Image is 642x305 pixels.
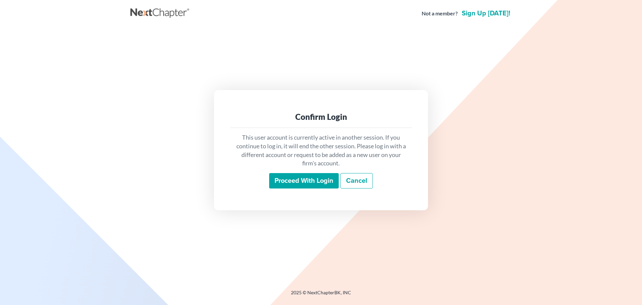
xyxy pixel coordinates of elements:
[269,173,339,188] input: Proceed with login
[130,289,512,301] div: 2025 © NextChapterBK, INC
[460,10,512,17] a: Sign up [DATE]!
[235,133,407,168] p: This user account is currently active in another session. If you continue to log in, it will end ...
[235,111,407,122] div: Confirm Login
[422,10,458,17] strong: Not a member?
[340,173,373,188] a: Cancel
